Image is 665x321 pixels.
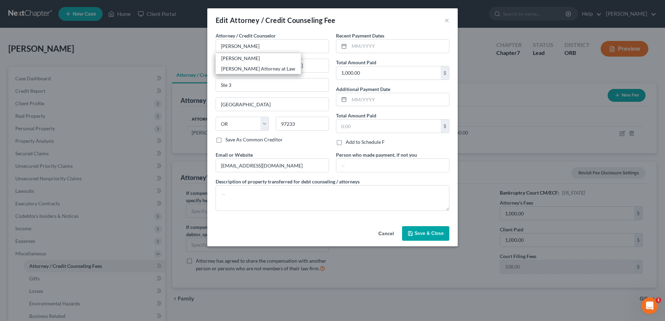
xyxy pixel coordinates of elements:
label: Description of property transferred for debt counseling / attorneys [216,178,360,185]
iframe: Intercom live chat [641,297,658,314]
input: Enter city... [216,98,329,111]
label: Save As Common Creditor [225,136,283,143]
input: 0.00 [336,66,441,80]
input: -- [216,159,329,172]
span: Attorney / Credit Counselor [216,33,276,39]
label: Recent Payment Dates [336,32,384,39]
button: × [444,16,449,24]
input: 0.00 [336,120,441,133]
span: Attorney / Credit Counseling Fee [230,16,336,24]
label: Email or Website [216,151,253,158]
div: $ [441,66,449,80]
span: 1 [656,297,661,303]
div: [PERSON_NAME] Attorney at Law [221,65,295,72]
input: MM/YYYY [349,93,449,106]
div: [PERSON_NAME] [221,55,295,62]
input: Enter zip... [276,117,329,131]
input: Search creditor by name... [216,39,329,53]
span: Edit [216,16,229,24]
button: Cancel [373,227,399,241]
label: Person who made payment, if not you [336,151,417,158]
label: Add to Schedule F [346,139,385,146]
div: $ [441,120,449,133]
label: Total Amount Paid [336,112,376,119]
label: Total Amount Paid [336,59,376,66]
input: MM/YYYY [349,40,449,53]
input: Apt, Suite, etc... [216,79,329,92]
span: Save & Close [415,230,444,236]
button: Save & Close [402,226,449,241]
label: Additional Payment Date [336,85,390,93]
input: -- [336,159,449,172]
